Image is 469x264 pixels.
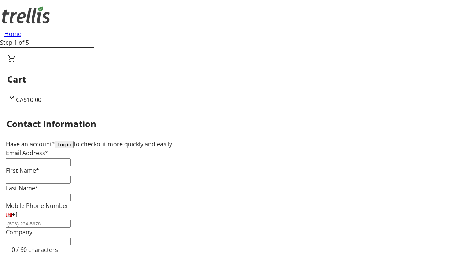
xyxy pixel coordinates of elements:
div: Have an account? to checkout more quickly and easily. [6,140,463,148]
label: First Name* [6,166,39,175]
label: Last Name* [6,184,38,192]
input: (506) 234-5678 [6,220,71,228]
label: Mobile Phone Number [6,202,69,210]
div: CartCA$10.00 [7,54,462,104]
label: Email Address* [6,149,48,157]
h2: Contact Information [7,117,96,131]
tr-character-limit: 0 / 60 characters [12,246,58,254]
h2: Cart [7,73,462,86]
span: CA$10.00 [16,96,41,104]
button: Log in [55,141,74,148]
label: Company [6,228,32,236]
